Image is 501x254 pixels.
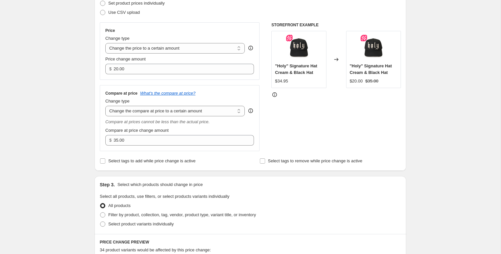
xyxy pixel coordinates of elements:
[105,57,146,61] span: Price change amount
[108,203,131,208] span: All products
[100,194,229,199] span: Select all products, use filters, or select products variants individually
[247,45,254,51] div: help
[100,181,115,188] h2: Step 3.
[114,135,244,146] input: 80.00
[105,91,137,96] h3: Compare at price
[105,119,210,124] i: Compare at prices cannot be less than the actual price.
[275,63,317,75] span: "Holy" Signature Hat Cream & Black Hat
[114,64,244,74] input: 80.00
[109,138,112,143] span: $
[108,10,140,15] span: Use CSV upload
[268,158,363,163] span: Select tags to remove while price change is active
[360,35,386,61] img: 6_504475fe-c254-44be-9cfd-9c98deb84c0e_80x.png
[140,91,196,96] button: What's the compare at price?
[108,1,165,6] span: Set product prices individually
[100,247,211,252] span: 34 product variants would be affected by this price change:
[365,78,378,84] strike: $35.00
[108,212,256,217] span: Filter by product, collection, tag, vendor, product type, variant title, or inventory
[286,35,312,61] img: 6_504475fe-c254-44be-9cfd-9c98deb84c0e_80x.png
[105,28,115,33] h3: Price
[108,158,196,163] span: Select tags to add while price change is active
[108,221,174,226] span: Select product variants individually
[350,63,392,75] span: "Holy" Signature Hat Cream & Black Hat
[105,99,130,104] span: Change type
[275,78,288,84] div: $34.95
[271,22,401,28] h6: STOREFRONT EXAMPLE
[100,240,401,245] h6: PRICE CHANGE PREVIEW
[117,181,203,188] p: Select which products should change in price
[109,66,112,71] span: $
[105,128,169,133] span: Compare at price change amount
[105,36,130,41] span: Change type
[247,107,254,114] div: help
[350,78,363,84] div: $20.00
